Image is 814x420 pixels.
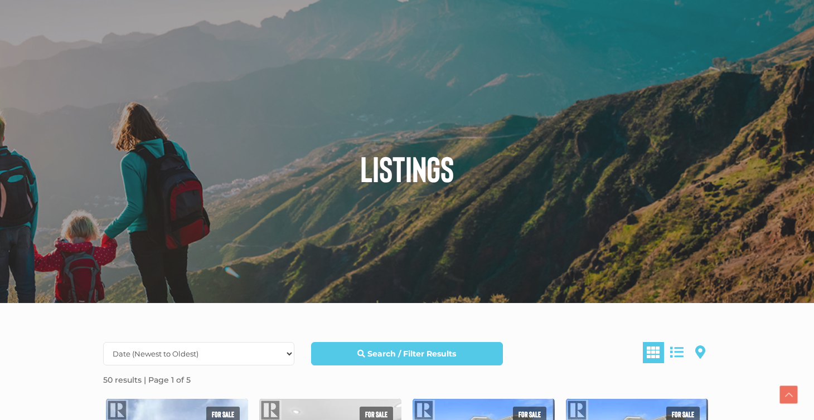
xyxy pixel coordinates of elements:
h1: Listings [95,150,719,186]
a: Search / Filter Results [311,342,502,365]
strong: 50 results | Page 1 of 5 [103,375,191,385]
strong: Search / Filter Results [367,349,456,359]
